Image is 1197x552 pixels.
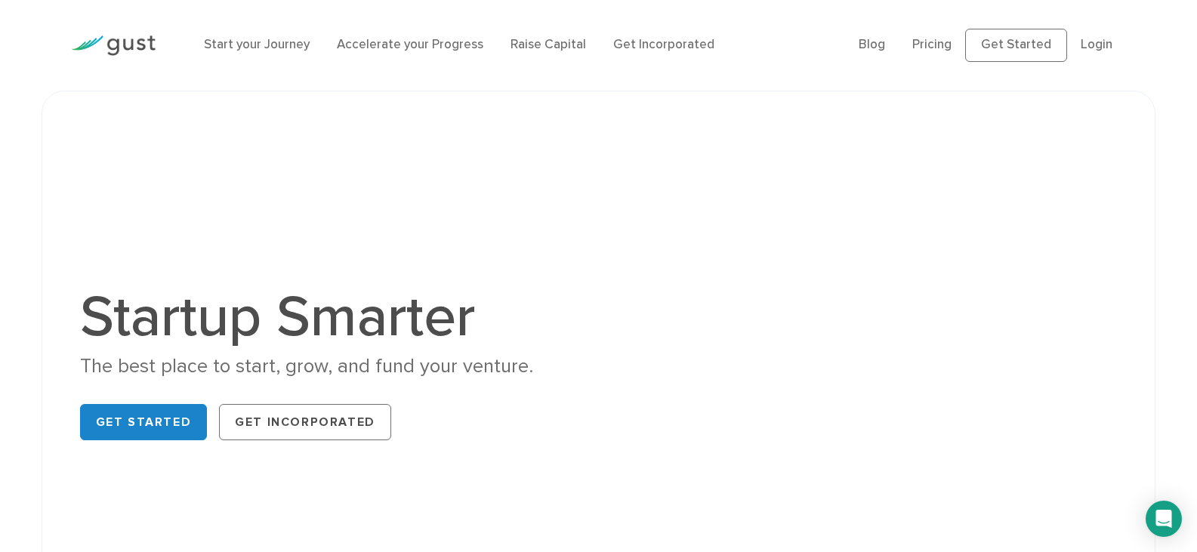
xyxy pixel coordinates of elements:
a: Raise Capital [511,37,586,52]
a: Get Incorporated [219,404,391,440]
a: Start your Journey [204,37,310,52]
div: The best place to start, grow, and fund your venture. [80,353,588,380]
a: Pricing [912,37,952,52]
a: Login [1081,37,1112,52]
a: Accelerate your Progress [337,37,483,52]
a: Get Incorporated [613,37,714,52]
a: Get Started [80,404,208,440]
img: Gust Logo [71,35,156,56]
a: Get Started [965,29,1067,62]
h1: Startup Smarter [80,288,588,346]
div: Open Intercom Messenger [1146,501,1182,537]
a: Blog [859,37,885,52]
